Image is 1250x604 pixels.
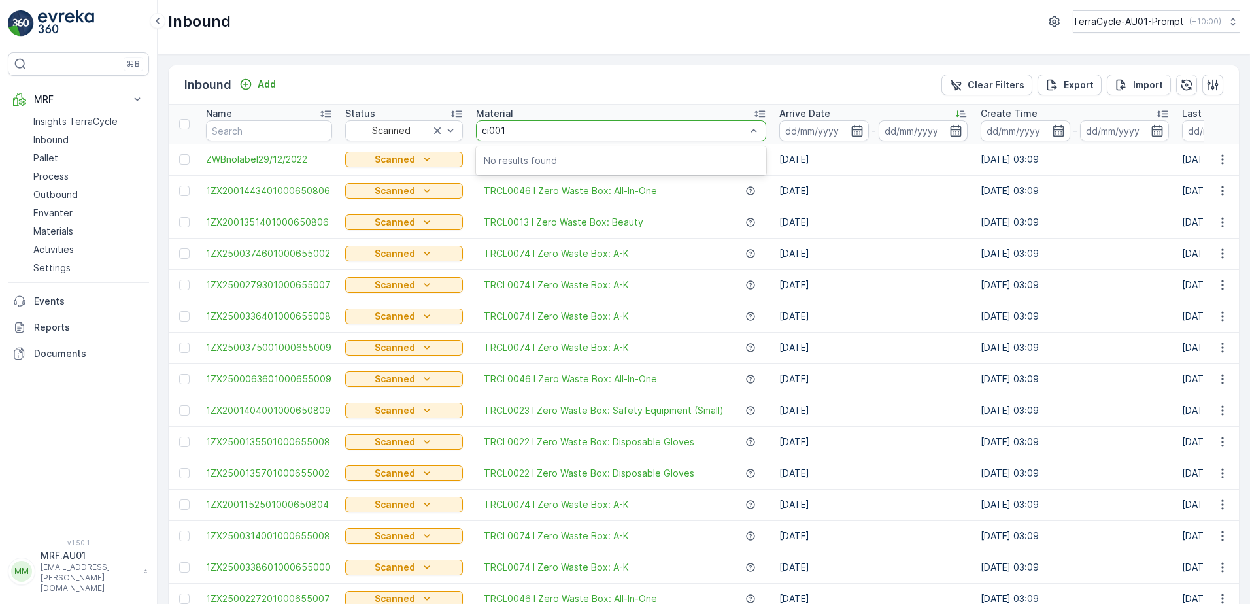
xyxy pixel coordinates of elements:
p: Scanned [375,498,415,511]
a: 1ZX2500375001000655009 [206,341,332,354]
a: Documents [8,341,149,367]
span: 1ZX2500336401000655008 [206,310,332,323]
p: Materials [33,225,73,238]
button: Scanned [345,371,463,387]
p: Scanned [375,341,415,354]
p: ⌘B [127,59,140,69]
button: Scanned [345,528,463,544]
span: 1ZX2001404001000650809 [206,404,332,417]
p: Scanned [375,184,415,197]
button: Scanned [345,340,463,356]
img: logo [8,10,34,37]
span: 1ZX2500374601000655002 [206,247,332,260]
div: Toggle Row Selected [179,280,190,290]
p: MRF [34,93,123,106]
div: Toggle Row Selected [179,531,190,541]
span: 1ZX2001443401000650806 [206,184,332,197]
p: No results found [484,154,758,167]
p: Name [206,107,232,120]
p: Envanter [33,207,73,220]
a: 1ZX2500135701000655002 [206,467,332,480]
p: Pallet [33,152,58,165]
td: [DATE] 03:09 [974,175,1175,207]
p: Scanned [375,278,415,292]
a: Settings [28,259,149,277]
a: Insights TerraCycle [28,112,149,131]
p: Arrive Date [779,107,830,120]
td: [DATE] 03:09 [974,144,1175,175]
p: - [871,123,876,139]
button: Clear Filters [941,75,1032,95]
td: [DATE] [773,301,974,332]
input: dd/mm/yyyy [981,120,1070,141]
td: [DATE] [773,489,974,520]
span: TRCL0074 I Zero Waste Box: A-K [484,341,629,354]
p: ( +10:00 ) [1189,16,1221,27]
p: Scanned [375,435,415,448]
p: Insights TerraCycle [33,115,118,128]
a: 1ZX2001152501000650804 [206,498,332,511]
span: TRCL0023 I Zero Waste Box: Safety Equipment (Small) [484,404,724,417]
a: Materials [28,222,149,241]
span: 1ZX2500063601000655009 [206,373,332,386]
a: 1ZX2500135501000655008 [206,435,332,448]
p: Scanned [375,404,415,417]
a: TRCL0046 I Zero Waste Box: All-In-One [484,184,657,197]
a: TRCL0022 I Zero Waste Box: Disposable Gloves [484,467,694,480]
span: TRCL0074 I Zero Waste Box: A-K [484,498,629,511]
p: Material [476,107,513,120]
a: Envanter [28,204,149,222]
input: dd/mm/yyyy [879,120,968,141]
p: Scanned [375,529,415,543]
p: Clear Filters [968,78,1024,92]
button: Scanned [345,214,463,230]
button: Scanned [345,183,463,199]
a: TRCL0074 I Zero Waste Box: A-K [484,247,629,260]
button: Scanned [345,434,463,450]
a: Inbound [28,131,149,149]
div: Toggle Row Selected [179,343,190,353]
button: MRF [8,86,149,112]
span: 1ZX2001351401000650806 [206,216,332,229]
span: v 1.50.1 [8,539,149,546]
td: [DATE] [773,269,974,301]
p: Create Time [981,107,1038,120]
p: Settings [33,261,71,275]
a: 1ZX2500314001000655008 [206,529,332,543]
button: MMMRF.AU01[EMAIL_ADDRESS][PERSON_NAME][DOMAIN_NAME] [8,549,149,594]
a: TRCL0074 I Zero Waste Box: A-K [484,529,629,543]
a: 1ZX2500279301000655007 [206,278,332,292]
span: TRCL0074 I Zero Waste Box: A-K [484,310,629,323]
div: Toggle Row Selected [179,405,190,416]
a: Process [28,167,149,186]
td: [DATE] [773,395,974,426]
p: Scanned [375,216,415,229]
button: Scanned [345,497,463,512]
p: Documents [34,347,144,360]
input: Search [206,120,332,141]
p: [EMAIL_ADDRESS][PERSON_NAME][DOMAIN_NAME] [41,562,137,594]
a: 1ZX2500338601000655000 [206,561,332,574]
button: Scanned [345,246,463,261]
span: TRCL0022 I Zero Waste Box: Disposable Gloves [484,435,694,448]
div: Toggle Row Selected [179,562,190,573]
div: Toggle Row Selected [179,374,190,384]
p: Scanned [375,247,415,260]
a: Outbound [28,186,149,204]
button: Export [1038,75,1102,95]
a: Pallet [28,149,149,167]
td: [DATE] [773,175,974,207]
p: MRF.AU01 [41,549,137,562]
td: [DATE] [773,238,974,269]
span: ZWBnolabel29/12/2022 [206,153,332,166]
td: [DATE] 03:09 [974,301,1175,332]
td: [DATE] 03:09 [974,395,1175,426]
p: Activities [33,243,74,256]
a: TRCL0074 I Zero Waste Box: A-K [484,561,629,574]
